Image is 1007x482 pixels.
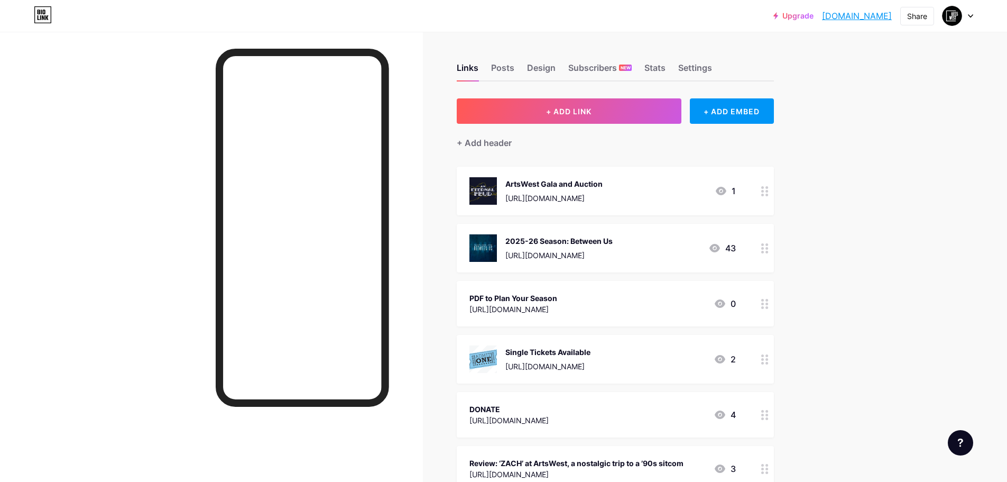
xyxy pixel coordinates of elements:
div: [URL][DOMAIN_NAME] [505,193,603,204]
div: Subscribers [568,61,632,80]
div: 4 [714,408,736,421]
div: Design [527,61,556,80]
div: PDF to Plan Your Season [469,293,557,304]
img: ArtsWest Gala and Auction [469,177,497,205]
div: [URL][DOMAIN_NAME] [505,361,590,372]
div: [URL][DOMAIN_NAME] [469,415,549,426]
div: [URL][DOMAIN_NAME] [469,469,683,480]
div: Single Tickets Available [505,347,590,358]
img: 2025-26 Season: Between Us [469,234,497,262]
div: Settings [678,61,712,80]
div: 0 [714,297,736,310]
div: DONATE [469,404,549,415]
div: 43 [708,242,736,254]
div: Review: ‘ZACH’ at ArtsWest, a nostalgic trip to a ’90s sitcom [469,458,683,469]
div: Share [907,11,927,22]
span: NEW [621,65,631,71]
div: [URL][DOMAIN_NAME] [505,250,613,261]
img: Single Tickets Available [469,345,497,373]
div: 2025-26 Season: Between Us [505,235,613,247]
div: 3 [714,462,736,475]
div: ArtsWest Gala and Auction [505,178,603,189]
a: [DOMAIN_NAME] [822,10,892,22]
div: + ADD EMBED [690,98,774,124]
div: Posts [491,61,514,80]
div: + Add header [457,137,512,149]
a: Upgrade [773,12,814,20]
span: + ADD LINK [546,107,592,116]
img: artswest [942,6,962,26]
div: Stats [644,61,666,80]
div: Links [457,61,478,80]
div: 2 [714,353,736,366]
div: [URL][DOMAIN_NAME] [469,304,557,315]
button: + ADD LINK [457,98,681,124]
div: 1 [715,185,736,197]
